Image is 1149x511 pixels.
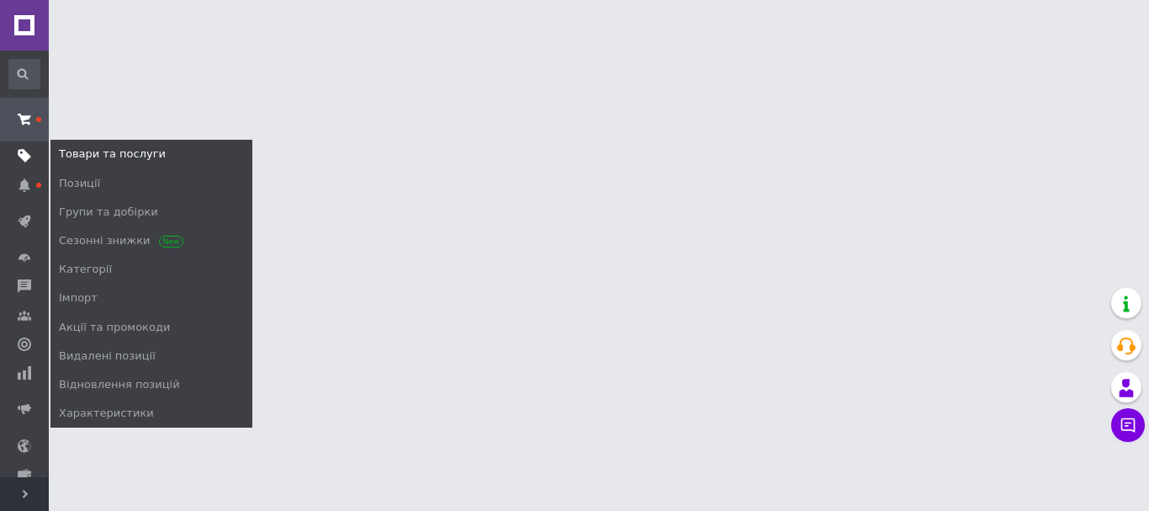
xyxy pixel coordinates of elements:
span: Відновлення позицій [59,377,180,392]
span: Товари та послуги [59,146,166,162]
span: Видалені позиції [59,349,156,364]
span: Сезонні знижки [59,233,179,248]
span: Позиції [59,176,100,191]
a: Акції та промокоди [50,313,252,342]
a: Групи та добірки [50,198,252,226]
a: Характеристики [50,399,252,428]
a: Видалені позиції [50,342,252,370]
button: Чат з покупцем [1111,408,1145,442]
span: Імпорт [59,290,98,306]
a: Категорії [50,255,252,284]
span: Категорії [59,262,112,277]
a: Позиції [50,169,252,198]
span: Характеристики [59,406,154,421]
a: Імпорт [50,284,252,312]
span: Групи та добірки [59,205,158,220]
a: Відновлення позицій [50,370,252,399]
span: Акції та промокоди [59,320,170,335]
a: Сезонні знижки [50,226,252,255]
